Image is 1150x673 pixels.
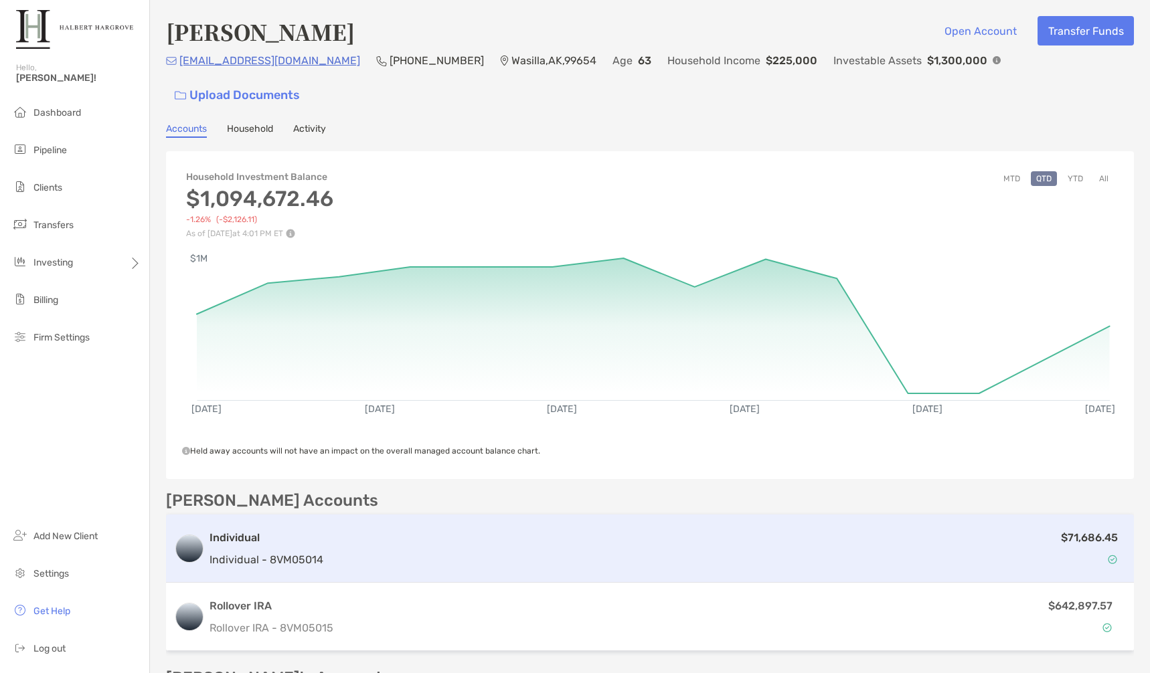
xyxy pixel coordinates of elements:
[913,403,943,415] text: [DATE]
[1061,529,1118,546] p: $71,686.45
[12,291,28,307] img: billing icon
[179,52,360,69] p: [EMAIL_ADDRESS][DOMAIN_NAME]
[1108,555,1117,564] img: Account Status icon
[166,123,207,138] a: Accounts
[210,598,861,614] h3: Rollover IRA
[766,52,817,69] p: $225,000
[190,253,208,264] text: $1M
[12,640,28,656] img: logout icon
[1102,623,1112,632] img: Account Status icon
[1038,16,1134,45] button: Transfer Funds
[365,403,395,415] text: [DATE]
[210,530,323,546] h3: Individual
[12,141,28,157] img: pipeline icon
[33,643,66,654] span: Log out
[33,294,58,306] span: Billing
[667,52,760,69] p: Household Income
[166,81,309,110] a: Upload Documents
[33,568,69,579] span: Settings
[12,527,28,543] img: add_new_client icon
[12,216,28,232] img: transfers icon
[998,171,1025,186] button: MTD
[548,403,578,415] text: [DATE]
[833,52,922,69] p: Investable Assets
[216,215,257,225] span: (-$2,126.11)
[186,186,333,211] h3: $1,094,672.46
[16,5,133,54] img: Zoe Logo
[612,52,633,69] p: Age
[12,254,28,270] img: investing icon
[210,551,323,568] p: Individual - 8VM05014
[1031,171,1057,186] button: QTD
[376,56,387,66] img: Phone Icon
[1062,171,1088,186] button: YTD
[33,107,81,118] span: Dashboard
[730,403,760,415] text: [DATE]
[176,603,203,630] img: logo account
[186,229,333,238] p: As of [DATE] at 4:01 PM ET
[1086,403,1117,415] text: [DATE]
[16,72,141,84] span: [PERSON_NAME]!
[33,145,67,156] span: Pipeline
[227,123,273,138] a: Household
[166,57,177,65] img: Email Icon
[182,446,540,456] span: Held away accounts will not have an impact on the overall managed account balance chart.
[210,619,861,636] p: Rollover IRA - 8VM05015
[33,182,62,193] span: Clients
[934,16,1027,45] button: Open Account
[33,219,74,231] span: Transfers
[638,52,651,69] p: 63
[12,328,28,345] img: firm-settings icon
[191,403,222,415] text: [DATE]
[186,215,211,225] span: -1.26%
[12,565,28,581] img: settings icon
[500,56,509,66] img: Location Icon
[12,104,28,120] img: dashboard icon
[293,123,326,138] a: Activity
[166,16,355,47] h4: [PERSON_NAME]
[33,257,73,268] span: Investing
[993,56,1001,64] img: Info Icon
[33,332,90,343] span: Firm Settings
[1094,171,1114,186] button: All
[12,602,28,618] img: get-help icon
[33,605,70,617] span: Get Help
[1048,597,1113,614] p: $642,897.57
[927,52,987,69] p: $1,300,000
[286,229,295,238] img: Performance Info
[390,52,484,69] p: [PHONE_NUMBER]
[12,179,28,195] img: clients icon
[511,52,596,69] p: Wasilla , AK , 99654
[33,531,98,542] span: Add New Client
[175,91,186,100] img: button icon
[186,171,333,183] h4: Household Investment Balance
[176,535,203,562] img: logo account
[166,492,378,509] p: [PERSON_NAME] Accounts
